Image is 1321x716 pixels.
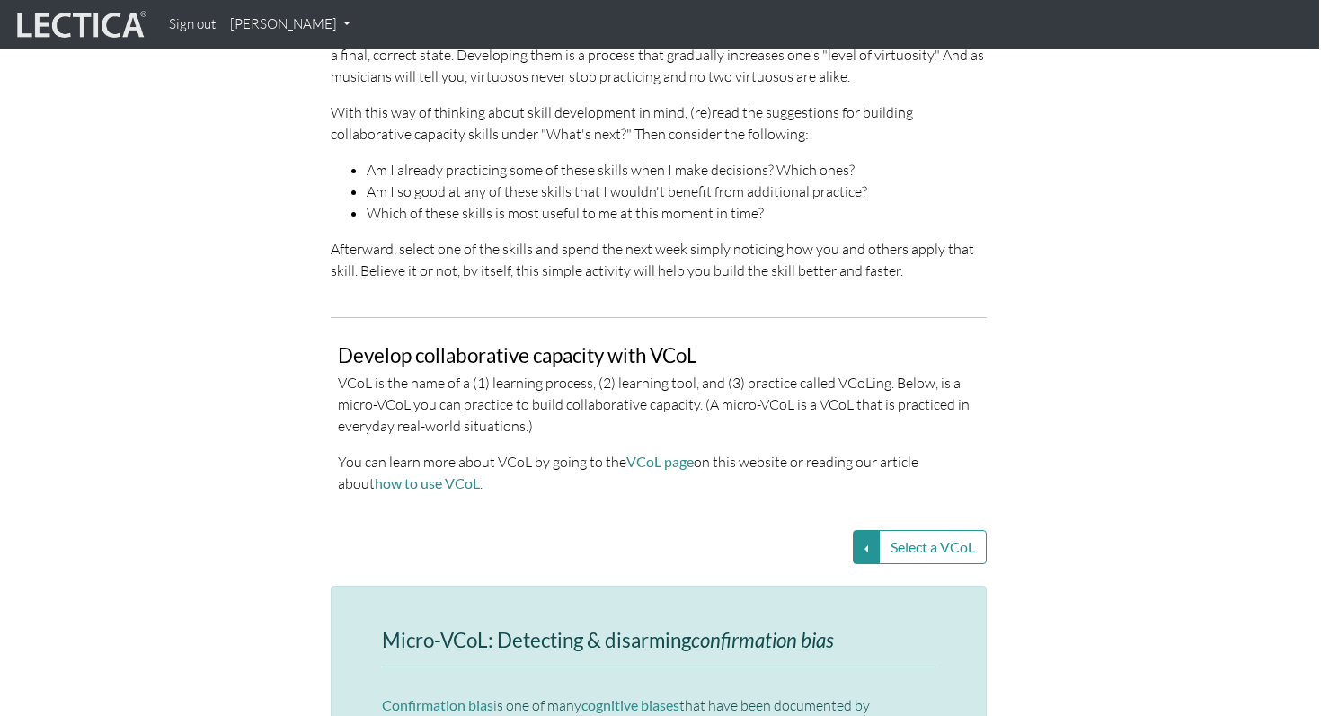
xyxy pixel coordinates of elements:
[338,372,980,437] p: VCoL is the name of a (1) learning process, (2) learning tool, and (3) practice called VCoLing. B...
[367,159,987,181] li: Am I already practicing some of these skills when I make decisions? Which ones?
[367,181,987,202] li: Am I so good at any of these skills that I wouldn't benefit from additional practice?
[338,345,980,367] h3: Develop collaborative capacity with VCoL
[331,102,987,145] p: With this way of thinking about skill development in mind, (re)read the suggestions for building ...
[581,696,679,713] a: cognitive biases
[879,530,987,564] button: Select a VCoL
[375,474,480,491] a: how to use VCoL
[691,628,834,652] i: confirmation bias
[223,7,358,42] a: [PERSON_NAME]
[331,238,987,281] p: Afterward, select one of the skills and spend the next week simply noticing how you and others ap...
[162,7,223,42] a: Sign out
[13,8,147,42] img: lecticalive
[338,451,980,494] p: You can learn more about VCoL by going to the on this website or reading our article about .
[382,696,493,713] a: Confirmation bias
[367,202,987,224] li: Which of these skills is most useful to me at this moment in time?
[382,630,935,652] h3: Micro-VCoL: Detecting & disarming
[626,453,694,470] a: VCoL page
